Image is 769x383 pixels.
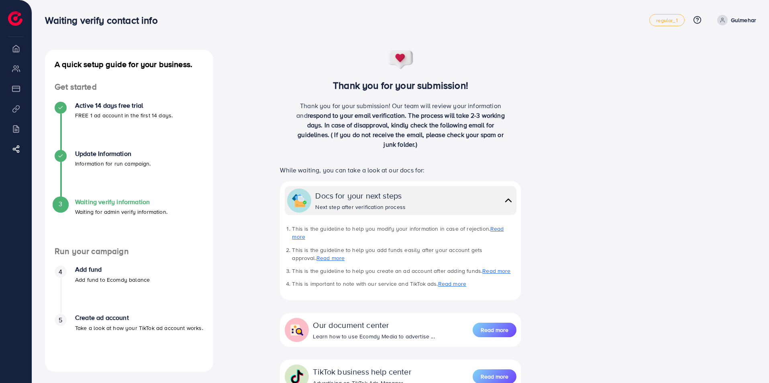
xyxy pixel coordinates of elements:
[45,59,213,69] h4: A quick setup guide for your business.
[75,314,203,322] h4: Create ad account
[59,267,62,276] span: 4
[481,326,508,334] span: Read more
[294,101,508,149] p: Thank you for your submission! Our team will review your information and
[315,190,406,201] div: Docs for your next steps
[473,322,516,338] a: Read more
[292,280,516,288] li: This is important to note with our service and TikTok ads.
[313,332,434,340] div: Learn how to use Ecomdy Media to advertise ...
[388,50,414,70] img: success
[292,246,516,262] li: This is the guideline to help you add funds easily after your account gets approval.
[482,267,510,275] a: Read more
[731,15,756,25] p: Gulmehar
[473,323,516,337] button: Read more
[292,225,504,241] a: Read more
[735,347,763,377] iframe: Chat
[75,323,203,333] p: Take a look at how your TikTok ad account works.
[45,102,213,150] li: Active 14 days free trial
[75,275,150,285] p: Add fund to Ecomdy balance
[267,80,534,91] h3: Thank you for your submission!
[292,225,516,241] li: This is the guideline to help you modify your information in case of rejection.
[292,267,516,275] li: This is the guideline to help you create an ad account after adding funds.
[75,159,151,168] p: Information for run campaign.
[481,373,508,381] span: Read more
[714,15,756,25] a: Gulmehar
[292,193,306,208] img: collapse
[45,198,213,246] li: Waiting verify information
[75,198,167,206] h4: Waiting verify information
[298,111,505,149] span: respond to your email verification. The process will take 2-3 working days. In case of disapprova...
[649,14,684,26] a: regular_1
[45,246,213,256] h4: Run your campaign
[45,150,213,198] li: Update Information
[316,254,345,262] a: Read more
[59,315,62,325] span: 5
[75,266,150,273] h4: Add fund
[75,150,151,158] h4: Update Information
[45,314,213,362] li: Create ad account
[45,14,164,26] h3: Waiting verify contact info
[8,11,22,26] img: logo
[75,102,173,109] h4: Active 14 days free trial
[75,207,167,217] p: Waiting for admin verify information.
[45,266,213,314] li: Add fund
[315,203,406,211] div: Next step after verification process
[75,111,173,120] p: FREE 1 ad account in the first 14 days.
[503,195,514,206] img: collapse
[59,199,62,209] span: 3
[290,323,304,337] img: collapse
[45,82,213,92] h4: Get started
[313,366,411,377] div: TikTok business help center
[656,18,677,23] span: regular_1
[313,319,434,331] div: Our document center
[280,165,521,175] p: While waiting, you can take a look at our docs for:
[438,280,466,288] a: Read more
